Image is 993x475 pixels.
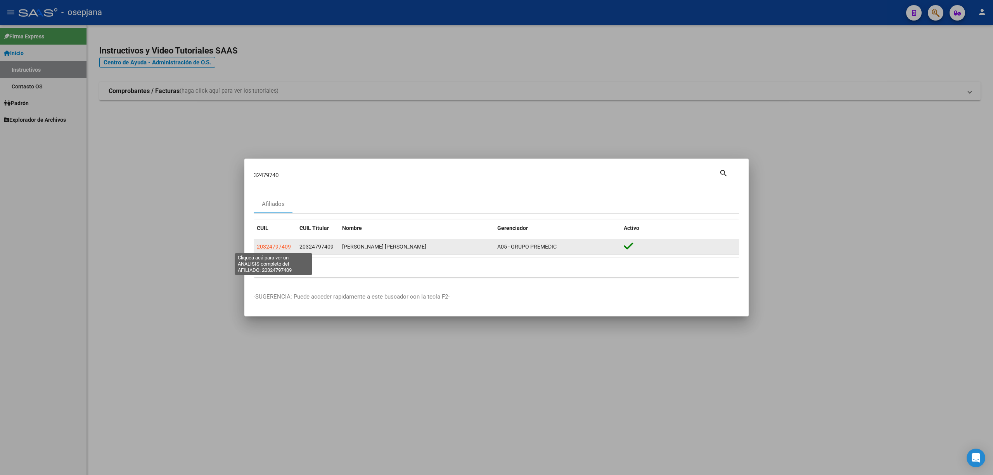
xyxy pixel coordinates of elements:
[719,168,728,177] mat-icon: search
[254,292,739,301] p: -SUGERENCIA: Puede acceder rapidamente a este buscador con la tecla F2-
[262,200,285,209] div: Afiliados
[494,220,621,237] datatable-header-cell: Gerenciador
[254,220,296,237] datatable-header-cell: CUIL
[339,220,494,237] datatable-header-cell: Nombre
[257,244,291,250] span: 20324797409
[342,225,362,231] span: Nombre
[299,225,329,231] span: CUIL Titular
[621,220,739,237] datatable-header-cell: Activo
[257,225,268,231] span: CUIL
[967,449,985,467] div: Open Intercom Messenger
[254,257,739,277] div: 1 total
[342,242,491,251] div: [PERSON_NAME] [PERSON_NAME]
[497,244,557,250] span: A05 - GRUPO PREMEDIC
[497,225,528,231] span: Gerenciador
[624,225,639,231] span: Activo
[299,244,334,250] span: 20324797409
[296,220,339,237] datatable-header-cell: CUIL Titular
